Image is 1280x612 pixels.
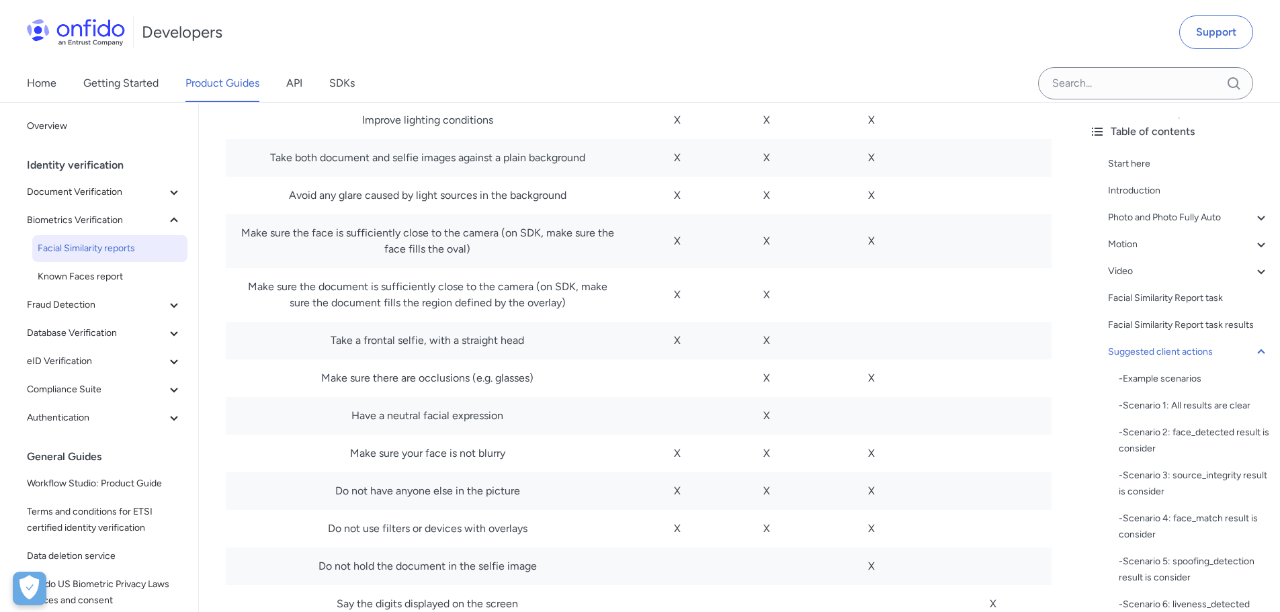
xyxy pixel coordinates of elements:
button: Open Preferences [13,572,46,605]
a: Suggested client actions [1108,344,1269,360]
td: X [808,177,935,214]
td: X [725,139,808,177]
td: X [725,177,808,214]
td: X [629,510,725,548]
a: Product Guides [185,64,259,102]
td: Do not have anyone else in the picture [226,472,629,510]
span: Fraud Detection [27,297,166,313]
span: Workflow Studio: Product Guide [27,476,182,492]
td: X [629,177,725,214]
span: Compliance Suite [27,382,166,398]
div: Identity verification [27,152,193,179]
div: - Example scenarios [1119,371,1269,387]
div: General Guides [27,443,193,470]
td: Avoid any glare caused by light sources in the background [226,177,629,214]
button: Database Verification [22,320,187,347]
td: Improve lighting conditions [226,101,629,139]
span: Overview [27,118,182,134]
img: Onfido Logo [27,19,125,46]
a: -Scenario 4: face_match result is consider [1119,511,1269,543]
a: -Scenario 2: face_detected result is consider [1119,425,1269,457]
a: Facial Similarity Report task results [1108,317,1269,333]
td: X [808,101,935,139]
h1: Developers [142,21,222,43]
td: X [629,472,725,510]
a: Terms and conditions for ETSI certified identity verification [22,498,187,541]
a: SDKs [329,64,355,102]
td: X [808,139,935,177]
a: Facial Similarity reports [32,235,187,262]
input: Onfido search input field [1038,67,1253,99]
span: Database Verification [27,325,166,341]
a: Workflow Studio: Product Guide [22,470,187,497]
a: Motion [1108,236,1269,253]
a: Support [1179,15,1253,49]
td: Make sure there are occlusions (e.g. glasses) [226,359,629,397]
button: Fraud Detection [22,292,187,318]
span: Authentication [27,410,166,426]
a: -Example scenarios [1119,371,1269,387]
a: Getting Started [83,64,159,102]
a: Start here [1108,156,1269,172]
td: X [808,359,935,397]
span: Facial Similarity reports [38,241,182,257]
span: eID Verification [27,353,166,369]
td: Do not use filters or devices with overlays [226,510,629,548]
td: X [629,139,725,177]
td: Make sure your face is not blurry [226,435,629,472]
td: X [808,214,935,268]
td: X [808,548,935,585]
td: Take both document and selfie images against a plain background [226,139,629,177]
td: Take a frontal selfie, with a straight head [226,322,629,359]
td: X [725,214,808,268]
div: - Scenario 2: face_detected result is consider [1119,425,1269,457]
span: Onfido US Biometric Privacy Laws notices and consent [27,576,182,609]
td: X [725,268,808,322]
a: Known Faces report [32,263,187,290]
div: - Scenario 3: source_integrity result is consider [1119,468,1269,500]
td: X [725,101,808,139]
span: Known Faces report [38,269,182,285]
a: API [286,64,302,102]
a: -Scenario 3: source_integrity result is consider [1119,468,1269,500]
div: - Scenario 5: spoofing_detection result is consider [1119,554,1269,586]
button: Compliance Suite [22,376,187,403]
td: X [629,101,725,139]
a: Overview [22,113,187,140]
td: X [725,359,808,397]
td: X [725,510,808,548]
td: Have a neutral facial expression [226,397,629,435]
a: -Scenario 5: spoofing_detection result is consider [1119,554,1269,586]
td: Make sure the document is sufficiently close to the camera (on SDK, make sure the document fills ... [226,268,629,322]
div: - Scenario 1: All results are clear [1119,398,1269,414]
td: X [725,322,808,359]
a: Introduction [1108,183,1269,199]
td: Do not hold the document in the selfie image [226,548,629,585]
a: Data deletion service [22,543,187,570]
a: Home [27,64,56,102]
button: eID Verification [22,348,187,375]
span: Terms and conditions for ETSI certified identity verification [27,504,182,536]
a: Facial Similarity Report task [1108,290,1269,306]
td: X [725,435,808,472]
a: Video [1108,263,1269,279]
span: Data deletion service [27,548,182,564]
button: Document Verification [22,179,187,206]
button: Authentication [22,404,187,431]
button: Biometrics Verification [22,207,187,234]
span: Biometrics Verification [27,212,166,228]
div: Cookie Preferences [13,572,46,605]
td: X [629,268,725,322]
a: Photo and Photo Fully Auto [1108,210,1269,226]
td: X [808,435,935,472]
span: Document Verification [27,184,166,200]
a: -Scenario 1: All results are clear [1119,398,1269,414]
div: - Scenario 4: face_match result is consider [1119,511,1269,543]
td: X [725,472,808,510]
td: X [725,397,808,435]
